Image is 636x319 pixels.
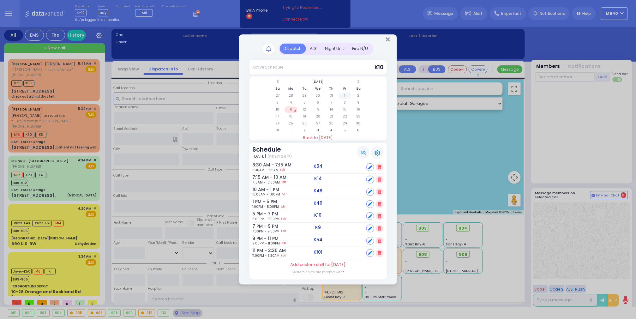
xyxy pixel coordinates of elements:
[314,250,322,255] h5: K101
[252,187,270,192] h6: 10 AM - 1 PM
[306,44,321,54] div: ALS
[314,176,322,181] h5: K14
[252,153,266,159] span: [DATE]
[252,180,280,185] span: 7:15AM - 10:00AM
[312,113,325,120] td: 20
[325,120,338,127] td: 28
[271,127,284,134] td: 31
[352,99,365,106] td: 9
[252,168,279,172] span: 6:30AM - 7:15AM
[281,204,285,209] a: Edit
[285,99,297,106] td: 4
[339,99,351,106] td: 8
[285,120,297,127] td: 25
[298,99,311,106] td: 5
[314,237,322,243] h5: K54
[249,135,387,141] a: Back to [DATE]
[352,127,365,134] td: 6
[291,262,346,268] label: Add custom shift for
[271,86,284,92] th: Su
[357,79,360,84] span: Next Month
[325,127,338,134] td: 4
[252,199,270,204] h6: 1 PM - 5 PM
[386,36,390,43] button: Close
[271,120,284,127] td: 24
[315,213,322,218] h5: K10
[339,127,351,134] td: 5
[312,93,325,99] td: 30
[331,262,346,268] span: [DATE]
[298,127,311,134] td: 2
[352,106,365,113] td: 16
[252,229,279,234] span: 7:00PM - 9:00PM
[252,204,279,209] span: 1:00PM - 5:00PM
[271,113,284,120] td: 17
[252,217,279,221] span: 5:00PM - 7:00PM
[312,86,325,92] th: We
[348,44,372,54] div: Fire N/U
[285,86,297,92] th: Mo
[282,180,286,185] a: Edit
[282,241,286,246] a: Edit
[312,99,325,106] td: 6
[298,93,311,99] td: 29
[281,168,285,172] a: Edit
[312,127,325,134] td: 3
[276,79,279,84] span: Previous Month
[271,93,284,99] td: 27
[339,93,351,99] td: 1
[252,241,280,246] span: 9:00PM - 11:00PM
[375,63,384,71] span: K10
[267,153,292,159] span: (יז אב תשפה)
[325,86,338,92] th: Th
[282,253,286,258] a: Edit
[252,146,292,153] h3: Schedule
[314,188,322,194] h5: K48
[292,270,344,274] label: Custom shifts are marked with
[339,86,351,92] th: Fr
[339,120,351,127] td: 29
[339,113,351,120] td: 22
[252,224,270,229] h6: 7 PM - 9 PM
[298,86,311,92] th: Tu
[325,106,338,113] td: 14
[314,201,322,206] h5: K40
[280,44,306,54] div: Dispatch
[285,113,297,120] td: 18
[325,93,338,99] td: 31
[252,162,270,168] h6: 6:30 AM - 7:15 AM
[282,229,286,234] a: Edit
[312,106,325,113] td: 13
[285,106,297,113] td: 11
[285,93,297,99] td: 28
[271,99,284,106] td: 3
[352,93,365,99] td: 2
[298,113,311,120] td: 19
[252,211,270,217] h6: 5 PM - 7 PM
[285,127,297,134] td: 1
[252,236,270,241] h6: 9 PM - 11 PM
[252,248,270,253] h6: 11 PM - 3:30 AM
[325,113,338,120] td: 21
[282,217,286,221] a: Edit
[321,44,348,54] div: Night Unit
[252,64,283,70] div: Active Schedule
[312,120,325,127] td: 27
[315,225,321,230] h5: K9
[298,120,311,127] td: 26
[282,192,287,197] a: Edit
[339,106,351,113] td: 15
[271,106,284,113] td: 10
[325,99,338,106] td: 7
[352,86,365,92] th: Sa
[252,253,279,258] span: 11:00PM - 3:30AM
[314,164,322,169] h5: K54
[352,113,365,120] td: 23
[252,175,270,180] h6: 7:15 AM - 10 AM
[352,120,365,127] td: 30
[285,79,351,85] th: Select Month
[298,106,311,113] td: 12
[252,192,280,197] span: 10:00AM - 1:00PM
